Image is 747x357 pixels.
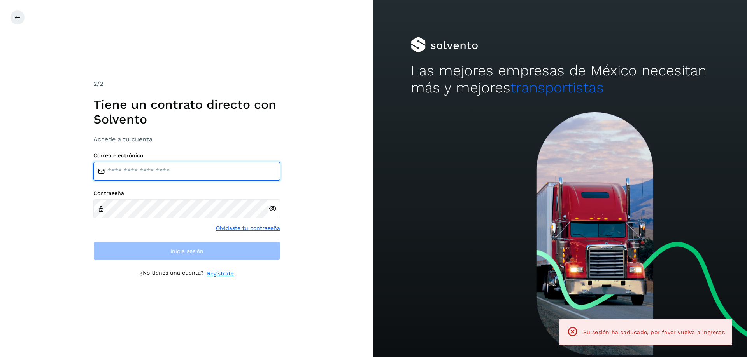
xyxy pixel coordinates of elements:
h2: Las mejores empresas de México necesitan más y mejores [411,62,710,97]
h3: Accede a tu cuenta [93,136,280,143]
span: transportistas [510,79,604,96]
a: Regístrate [207,270,234,278]
label: Correo electrónico [93,152,280,159]
div: /2 [93,79,280,89]
span: Su sesión ha caducado, por favor vuelva a ingresar. [583,329,726,335]
a: Olvidaste tu contraseña [216,224,280,232]
h1: Tiene un contrato directo con Solvento [93,97,280,127]
label: Contraseña [93,190,280,197]
span: 2 [93,80,97,87]
button: Inicia sesión [93,242,280,260]
p: ¿No tienes una cuenta? [140,270,204,278]
span: Inicia sesión [170,248,203,254]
